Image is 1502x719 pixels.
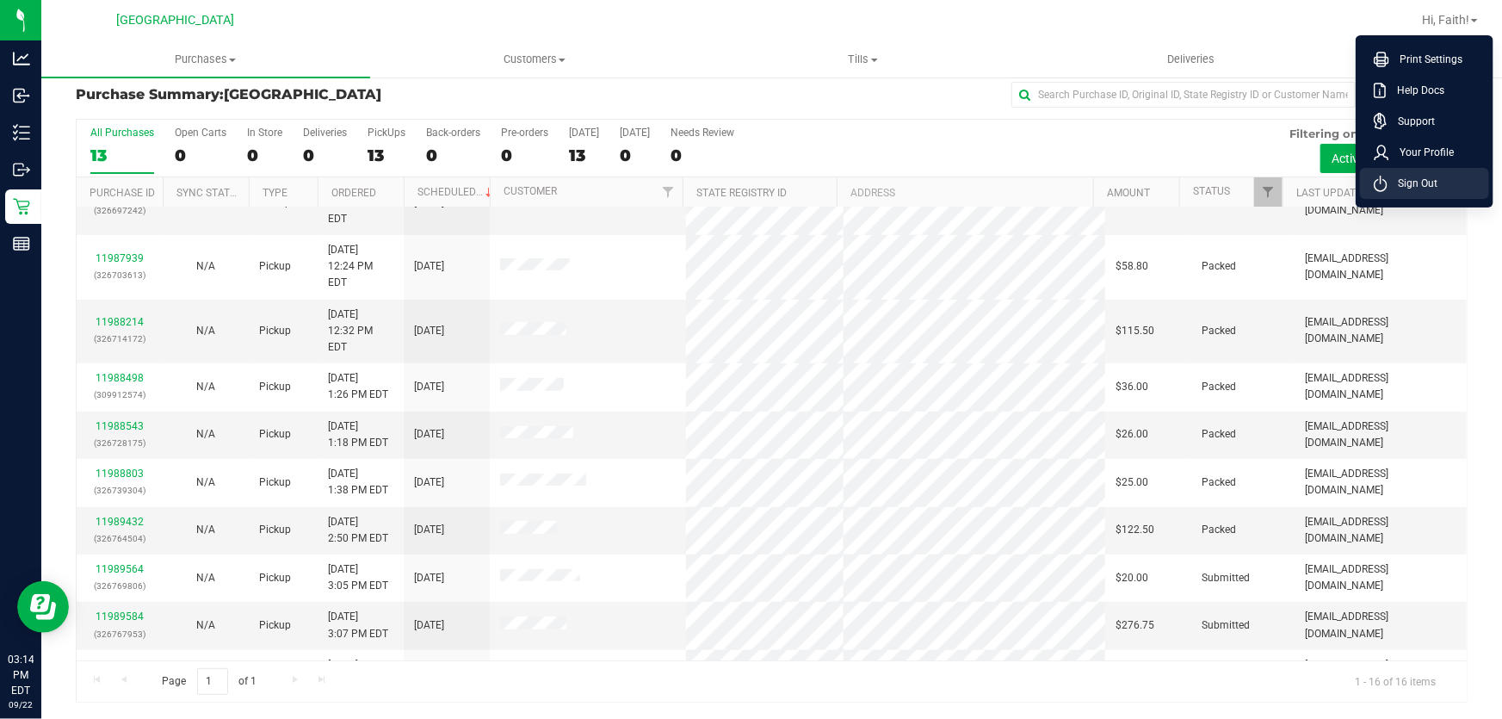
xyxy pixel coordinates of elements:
a: Filter [1254,177,1283,207]
a: Customer [504,185,557,197]
span: [DATE] 3:07 PM EDT [328,609,388,642]
a: 11989584 [96,611,144,623]
div: In Store [247,127,282,139]
button: N/A [196,522,215,538]
div: Deliveries [303,127,347,139]
span: $25.00 [1116,474,1148,491]
button: Active only [1320,144,1400,173]
p: (309912574) [87,387,152,403]
span: [DATE] 1:18 PM EDT [328,418,388,451]
div: 0 [501,146,548,165]
a: Type [263,187,287,199]
span: Not Applicable [196,260,215,272]
div: 13 [569,146,599,165]
p: (326714172) [87,331,152,347]
button: N/A [196,474,215,491]
span: [DATE] 1:26 PM EDT [328,370,388,403]
a: Tills [699,41,1028,77]
span: $276.75 [1116,617,1154,634]
h3: Purchase Summary: [76,87,540,102]
span: $36.00 [1116,379,1148,395]
span: [EMAIL_ADDRESS][DOMAIN_NAME] [1305,370,1456,403]
span: Pickup [259,617,291,634]
span: [DATE] [414,617,444,634]
div: 0 [620,146,650,165]
span: [DATE] [414,426,444,443]
span: Not Applicable [196,196,215,208]
span: Support [1388,113,1435,130]
div: 0 [303,146,347,165]
p: (326767953) [87,626,152,642]
span: Packed [1202,258,1236,275]
div: Open Carts [175,127,226,139]
p: (326739304) [87,482,152,499]
div: All Purchases [90,127,154,139]
span: Not Applicable [196,428,215,440]
span: $115.50 [1116,323,1154,339]
span: $20.00 [1116,570,1148,586]
span: [DATE] [414,323,444,339]
span: Packed [1202,323,1236,339]
span: [DATE] 2:50 PM EDT [328,514,388,547]
button: N/A [196,426,215,443]
div: [DATE] [569,127,599,139]
span: [EMAIL_ADDRESS][DOMAIN_NAME] [1305,514,1456,547]
a: State Registry ID [696,187,787,199]
span: [EMAIL_ADDRESS][DOMAIN_NAME] [1305,314,1456,347]
inline-svg: Analytics [13,50,30,67]
span: [DATE] 3:05 PM EDT [328,561,388,594]
div: 13 [368,146,405,165]
span: Customers [371,52,698,67]
span: [EMAIL_ADDRESS][DOMAIN_NAME] [1305,561,1456,594]
span: [GEOGRAPHIC_DATA] [224,86,381,102]
span: [EMAIL_ADDRESS][DOMAIN_NAME] [1305,251,1456,283]
span: Pickup [259,570,291,586]
span: [DATE] 1:38 PM EDT [328,466,388,499]
a: Sync Status [176,187,243,199]
div: 13 [90,146,154,165]
span: Pickup [259,474,291,491]
a: Customers [370,41,699,77]
span: Help Docs [1387,82,1444,99]
span: Not Applicable [196,572,215,584]
a: 11988543 [96,420,144,432]
span: [EMAIL_ADDRESS][DOMAIN_NAME] [1305,466,1456,499]
a: Filter [654,177,683,207]
p: (326703613) [87,267,152,283]
li: Sign Out [1360,168,1489,199]
span: Not Applicable [196,524,215,536]
span: [DATE] [414,570,444,586]
button: N/A [196,379,215,395]
span: [DATE] [414,522,444,538]
p: 03:14 PM EDT [8,652,34,698]
span: Print Settings [1389,51,1462,68]
span: [EMAIL_ADDRESS][DOMAIN_NAME] [1305,657,1456,690]
a: Deliveries [1027,41,1356,77]
a: Scheduled [417,186,496,198]
div: Back-orders [426,127,480,139]
span: Pickup [259,426,291,443]
span: Pickup [259,379,291,395]
div: PickUps [368,127,405,139]
span: Page of 1 [147,668,271,695]
span: [DATE] 3:11 PM EDT [328,657,388,690]
span: Not Applicable [196,476,215,488]
p: (326769806) [87,578,152,594]
input: 1 [197,668,228,695]
span: [DATE] [414,474,444,491]
inline-svg: Outbound [13,161,30,178]
inline-svg: Inventory [13,124,30,141]
div: 0 [247,146,282,165]
a: Support [1374,113,1482,130]
a: 11989432 [96,516,144,528]
button: N/A [196,258,215,275]
span: Pickup [259,323,291,339]
inline-svg: Reports [13,235,30,252]
button: N/A [196,617,215,634]
span: Packed [1202,522,1236,538]
input: Search Purchase ID, Original ID, State Registry ID or Customer Name... [1011,82,1356,108]
span: $122.50 [1116,522,1154,538]
a: 11988498 [96,372,144,384]
button: N/A [196,323,215,339]
span: [DATE] 12:32 PM EDT [328,307,393,356]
